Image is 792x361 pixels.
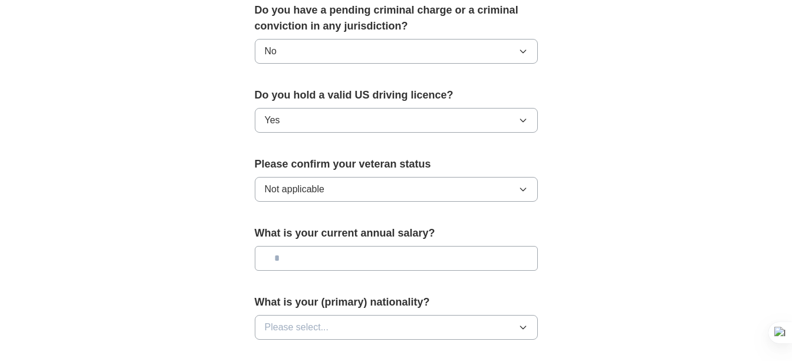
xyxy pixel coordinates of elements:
span: Not applicable [265,182,324,196]
label: Do you have a pending criminal charge or a criminal conviction in any jurisdiction? [255,2,538,34]
span: Please select... [265,320,329,334]
label: What is your (primary) nationality? [255,294,538,310]
button: No [255,39,538,64]
label: What is your current annual salary? [255,225,538,241]
label: Please confirm your veteran status [255,156,538,172]
button: Not applicable [255,177,538,202]
button: Yes [255,108,538,133]
span: No [265,44,277,58]
label: Do you hold a valid US driving licence? [255,87,538,103]
button: Please select... [255,315,538,340]
span: Yes [265,113,280,127]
